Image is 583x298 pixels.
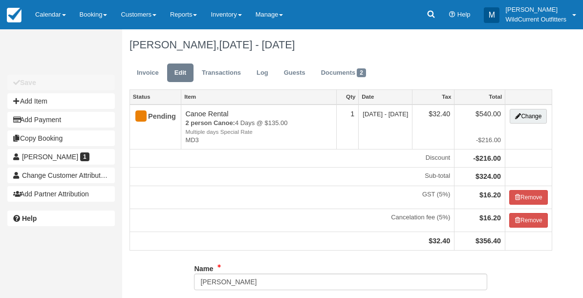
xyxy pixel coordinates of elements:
[22,214,37,222] b: Help
[7,149,115,165] a: [PERSON_NAME] 1
[20,79,36,86] b: Save
[134,109,169,125] div: Pending
[22,153,78,161] span: [PERSON_NAME]
[185,136,332,145] em: MD3
[479,191,501,199] strong: $16.20
[412,90,454,104] a: Tax
[7,168,115,183] button: Change Customer Attribution
[7,211,115,226] a: Help
[7,112,115,128] button: Add Payment
[185,119,332,136] em: 4 Days @ $135.00
[7,8,22,22] img: checkfront-main-nav-mini-logo.png
[337,105,359,149] td: 1
[134,213,450,222] em: Cancelation fee (5%)
[505,5,566,15] p: [PERSON_NAME]
[412,105,454,149] td: $32.40
[167,64,194,83] a: Edit
[249,64,276,83] a: Log
[473,154,501,162] strong: -$216.00
[134,190,450,199] em: GST (5%)
[484,7,499,23] div: M
[449,12,455,18] i: Help
[505,15,566,24] p: WildCurrent Outfitters
[22,171,110,179] span: Change Customer Attribution
[363,110,408,118] span: [DATE] - [DATE]
[510,109,547,124] button: Change
[454,90,505,104] a: Total
[7,93,115,109] button: Add Item
[130,90,181,104] a: Status
[509,213,548,228] button: Remove
[130,64,166,83] a: Invoice
[277,64,313,83] a: Guests
[194,64,248,83] a: Transactions
[458,136,501,145] em: -$216.00
[475,237,501,245] strong: $356.40
[181,90,336,104] a: Item
[357,68,366,77] span: 2
[509,190,548,205] button: Remove
[479,214,501,222] strong: $16.20
[7,130,115,146] button: Copy Booking
[475,172,501,180] strong: $324.00
[454,105,505,149] td: $540.00
[337,90,358,104] a: Qty
[185,128,332,136] em: Multiple days Special Rate
[80,152,89,161] span: 1
[429,237,450,245] strong: $32.40
[134,171,450,181] em: Sub-total
[7,186,115,202] button: Add Partner Attribution
[194,260,213,274] label: Name
[314,64,373,83] a: Documents2
[181,105,337,149] td: Canoe Rental
[359,90,412,104] a: Date
[185,119,235,127] strong: 2 person Canoe
[219,39,295,51] span: [DATE] - [DATE]
[457,11,471,18] span: Help
[134,153,450,163] em: Discount
[7,75,115,90] button: Save
[130,39,552,51] h1: [PERSON_NAME],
